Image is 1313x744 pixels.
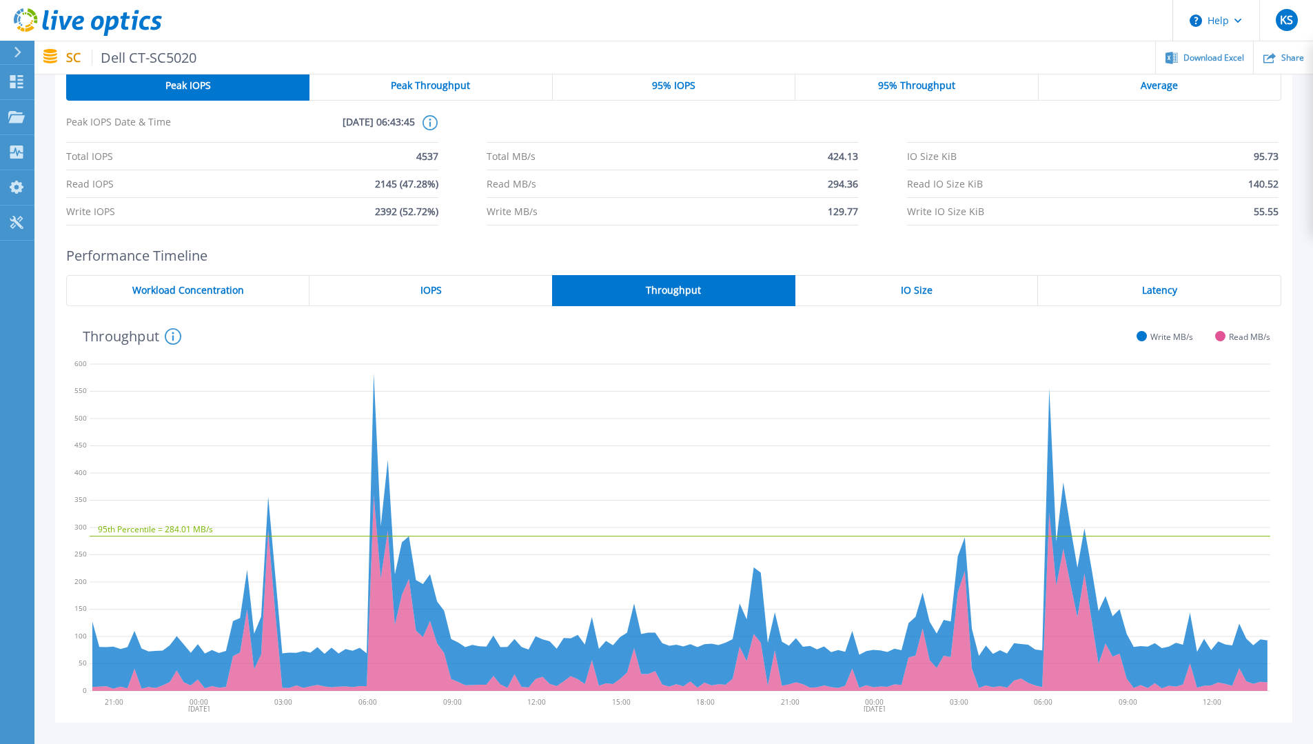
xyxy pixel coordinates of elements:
span: IO Size [901,285,933,296]
span: 95.73 [1254,143,1279,170]
text: 12:00 [528,697,547,707]
text: 03:00 [274,697,293,707]
span: Peak IOPS Date & Time [66,115,241,142]
span: Write MB/s [1150,332,1193,342]
span: Peak Throughput [391,80,470,91]
span: 294.36 [828,170,858,197]
span: Dell CT-SC5020 [92,50,197,66]
text: 550 [74,385,87,395]
text: 00:00 [190,697,208,707]
text: 350 [74,494,87,504]
text: 95th Percentile = 284.01 MB/s [98,523,213,535]
text: 18:00 [698,697,716,707]
span: Share [1281,54,1304,62]
text: 200 [74,576,87,586]
span: Read IO Size KiB [907,170,983,197]
span: [DATE] 06:43:45 [241,115,415,142]
span: 55.55 [1254,198,1279,225]
span: IOPS [420,285,442,296]
h4: Throughput [83,328,181,345]
text: 100 [74,631,87,641]
text: 15:00 [613,697,631,707]
span: 95% Throughput [878,80,955,91]
span: Total MB/s [487,143,536,170]
h2: Performance Timeline [66,248,1281,263]
span: Write IO Size KiB [907,198,984,225]
span: Read MB/s [1229,332,1270,342]
text: 250 [74,549,87,559]
text: 06:00 [359,697,378,707]
text: 50 [79,658,87,667]
span: 4537 [416,143,438,170]
text: 400 [74,467,87,477]
span: IO Size KiB [907,143,957,170]
span: Download Excel [1183,54,1244,62]
span: 424.13 [828,143,858,170]
span: 2392 (52.72%) [375,198,438,225]
text: 500 [74,413,87,423]
span: 2145 (47.28%) [375,170,438,197]
text: 600 [74,359,87,368]
span: 95% IOPS [652,80,695,91]
span: Total IOPS [66,143,113,170]
text: [DATE] [188,704,210,714]
span: Read MB/s [487,170,536,197]
text: 00:00 [866,697,885,707]
span: 129.77 [828,198,858,225]
text: 21:00 [105,697,124,707]
text: 21:00 [782,697,800,707]
text: [DATE] [865,704,886,714]
span: Latency [1142,285,1177,296]
span: Read IOPS [66,170,114,197]
span: 140.52 [1248,170,1279,197]
span: Average [1141,80,1178,91]
span: KS [1280,14,1293,26]
span: Write MB/s [487,198,538,225]
text: 09:00 [443,697,462,707]
text: 0 [83,685,87,695]
span: Write IOPS [66,198,115,225]
text: 450 [74,440,87,450]
text: 150 [74,603,87,613]
text: 06:00 [1035,697,1054,707]
span: Peak IOPS [165,80,211,91]
span: Workload Concentration [132,285,244,296]
span: Throughput [646,285,701,296]
p: SC [66,50,197,66]
text: 12:00 [1205,697,1223,707]
text: 300 [74,522,87,532]
text: 03:00 [951,697,970,707]
text: 09:00 [1120,697,1139,707]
